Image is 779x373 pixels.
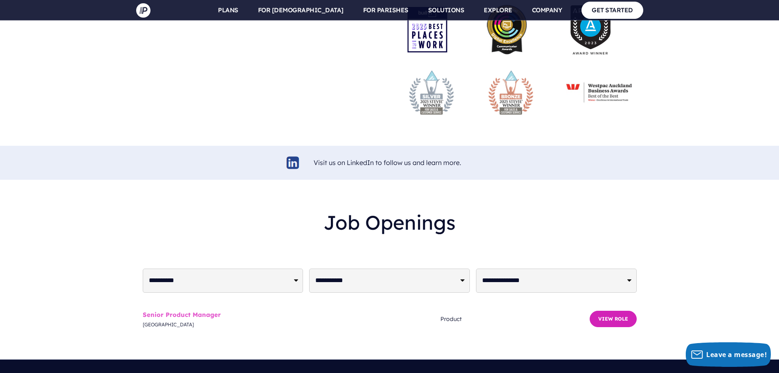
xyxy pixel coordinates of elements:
[143,311,221,319] a: Senior Product Manager
[143,320,441,329] span: [GEOGRAPHIC_DATA]
[566,5,615,54] img: Appealie-logo-2023
[285,155,301,170] img: linkedin-logo
[440,314,589,324] span: Product
[590,311,637,327] button: View Role
[566,81,633,104] img: WABA-2022.jpg
[706,350,767,359] span: Leave a message!
[147,1,213,66] img: Screenshot 2024-07-26 at 1.51.14 PM
[581,2,643,18] a: GET STARTED
[143,204,637,241] h2: Job Openings
[314,158,461,167] a: Visit us on LinkedIn to follow us and learn more.
[407,68,456,117] img: stevie-silver
[486,5,528,55] img: pp_press_awards-1
[686,342,771,367] button: Leave a message!
[407,7,448,52] img: award-badge-2025
[486,68,535,117] img: stevie-bronze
